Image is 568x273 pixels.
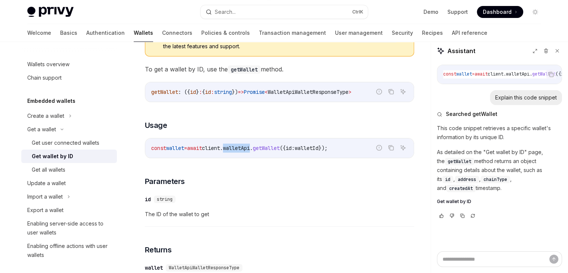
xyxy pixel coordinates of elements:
p: As detailed on the "Get wallet by ID" page, the method returns an object containing details about... [437,148,562,193]
span: id [205,89,211,95]
span: . [250,145,253,151]
span: createdAt [449,185,473,191]
span: { [202,89,205,95]
span: Promise [244,89,265,95]
div: Enabling offline actions with user wallets [27,242,112,260]
span: Usage [145,120,167,131]
span: getWallet [532,71,556,77]
span: Searched getWallet [446,110,497,118]
span: chainType [484,177,507,182]
span: walletId [295,145,319,151]
span: ({ [556,71,561,77]
span: Dashboard [483,8,512,16]
span: address [458,177,476,182]
button: Create a wallet [21,109,117,123]
a: Get wallet by ID [437,199,562,205]
div: Chain support [27,73,62,82]
a: Authentication [86,24,125,42]
span: Get wallet by ID [437,199,471,205]
button: Toggle dark mode [529,6,541,18]
a: Get user connected wallets [21,136,117,150]
span: > [348,89,351,95]
button: Copy the contents from the code block [546,70,556,79]
div: Export a wallet [27,206,63,215]
div: id [145,196,151,203]
span: await [187,145,202,151]
span: . [503,71,506,77]
a: Policies & controls [201,24,250,42]
a: User management [335,24,383,42]
button: Copy the contents from the code block [386,143,396,153]
a: Basics [60,24,77,42]
span: = [472,71,475,77]
span: getWallet [253,145,280,151]
span: id [445,177,450,182]
span: getWallet [448,159,471,165]
a: Wallets [134,24,153,42]
span: = [184,145,187,151]
span: string [214,89,232,95]
a: Get all wallets [21,163,117,177]
button: Search...CtrlK [201,5,368,19]
button: Report incorrect code [374,87,384,96]
span: id [190,89,196,95]
button: Ask AI [398,87,408,96]
span: . [530,71,532,77]
span: const [443,71,456,77]
a: Support [447,8,468,16]
a: Dashboard [477,6,523,18]
a: Get wallet by ID [21,150,117,163]
button: Vote that response was not good [447,212,456,220]
a: Connectors [162,24,192,42]
div: Get a wallet [27,125,56,134]
a: Demo [423,8,438,16]
div: Import a wallet [27,192,63,201]
div: Get all wallets [32,165,65,174]
p: This code snippet retrieves a specific wallet's information by its unique ID. [437,124,562,142]
span: WalletApiWalletResponseType [268,89,348,95]
a: Chain support [21,71,117,85]
span: ({ [280,145,286,151]
a: Enabling offline actions with user wallets [21,239,117,262]
div: Get wallet by ID [32,152,73,161]
a: Recipes [422,24,443,42]
button: Reload last chat [468,212,477,220]
div: Update a wallet [27,179,66,188]
h5: Embedded wallets [27,96,75,105]
span: : ({ [178,89,190,95]
button: Import a wallet [21,190,117,203]
span: client [202,145,220,151]
a: Export a wallet [21,203,117,217]
div: Enabling server-side access to user wallets [27,219,112,237]
button: Send message [549,255,558,264]
span: id: [286,145,295,151]
div: Create a wallet [27,111,64,120]
div: Search... [215,7,236,16]
span: Assistant [447,46,475,55]
a: Welcome [27,24,51,42]
span: => [238,89,244,95]
span: }); [319,145,328,151]
div: Get user connected wallets [32,138,99,147]
span: Returns [145,245,172,255]
button: Copy the contents from the code block [386,87,396,96]
code: getWallet [228,65,261,74]
span: } [196,89,199,95]
span: . [220,145,223,151]
span: Ctrl K [352,9,363,15]
span: The library is deprecated. We recommend integrating for the latest features and support. [163,35,406,50]
textarea: Ask a question... [437,251,562,267]
span: < [265,89,268,95]
span: wallet [456,71,472,77]
a: Transaction management [259,24,326,42]
span: const [151,145,166,151]
span: client [488,71,503,77]
span: Parameters [145,176,185,187]
span: To get a wallet by ID, use the method. [145,64,414,74]
button: Copy chat response [458,212,467,220]
img: light logo [27,7,74,17]
span: }) [232,89,238,95]
a: Enabling server-side access to user wallets [21,217,117,239]
span: The ID of the wallet to get [145,210,414,219]
button: Get a wallet [21,123,117,136]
